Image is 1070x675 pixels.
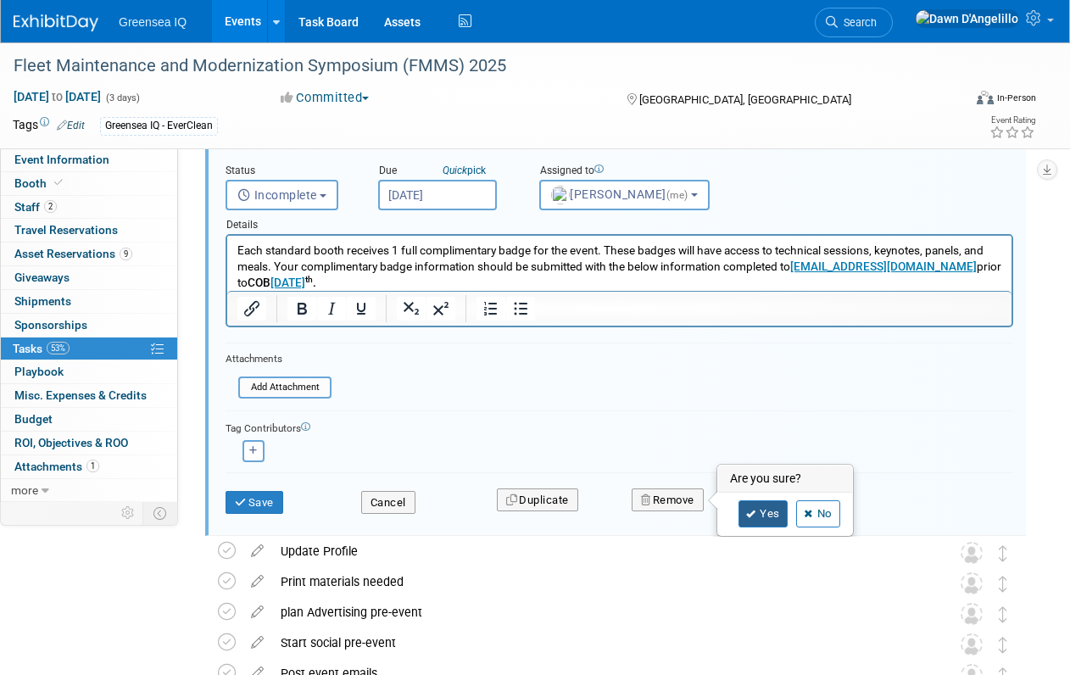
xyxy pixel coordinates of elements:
[226,180,338,210] button: Incomplete
[226,164,353,180] div: Status
[242,574,272,589] a: edit
[226,491,283,515] button: Save
[14,388,147,402] span: Misc. Expenses & Credits
[397,297,426,321] button: Subscript
[275,89,376,107] button: Committed
[13,342,70,355] span: Tasks
[378,164,514,180] div: Due
[961,603,983,625] img: Unassigned
[226,352,332,366] div: Attachments
[237,188,317,202] span: Incomplete
[100,117,218,135] div: Greensea IQ - EverClean
[242,544,272,559] a: edit
[114,502,143,524] td: Personalize Event Tab Strip
[11,483,38,497] span: more
[54,178,63,187] i: Booth reservation complete
[996,92,1036,104] div: In-Person
[539,164,717,180] div: Assigned to
[1,337,177,360] a: Tasks53%
[361,491,415,515] button: Cancel
[1,479,177,502] a: more
[915,9,1019,28] img: Dawn D'Angelillo
[13,116,85,136] td: Tags
[14,412,53,426] span: Budget
[1,290,177,313] a: Shipments
[999,576,1007,592] i: Move task
[506,297,535,321] button: Bullet list
[226,418,1013,436] div: Tag Contributors
[426,297,455,321] button: Superscript
[227,236,1011,291] iframe: Rich Text Area
[378,180,497,210] input: Due Date
[999,545,1007,561] i: Move task
[14,223,118,237] span: Travel Reservations
[317,297,346,321] button: Italic
[718,466,852,493] h3: Are you sure?
[815,8,893,37] a: Search
[1,432,177,455] a: ROI, Objectives & ROO
[439,164,489,177] a: Quickpick
[796,500,840,527] a: No
[242,635,272,650] a: edit
[14,247,132,260] span: Asset Reservations
[14,436,128,449] span: ROI, Objectives & ROO
[143,502,178,524] td: Toggle Event Tabs
[961,633,983,655] img: Unassigned
[1,148,177,171] a: Event Information
[44,200,57,213] span: 2
[989,116,1035,125] div: Event Rating
[14,14,98,31] img: ExhibitDay
[1,408,177,431] a: Budget
[999,606,1007,622] i: Move task
[443,165,467,176] i: Quick
[476,297,505,321] button: Numbered list
[347,297,376,321] button: Underline
[14,365,64,378] span: Playbook
[47,342,70,354] span: 53%
[539,180,710,210] button: [PERSON_NAME](me)
[632,488,704,512] button: Remove
[1,266,177,289] a: Giveaways
[237,297,266,321] button: Insert/edit link
[57,120,85,131] a: Edit
[1,384,177,407] a: Misc. Expenses & Credits
[14,176,66,190] span: Booth
[738,500,788,527] a: Yes
[119,15,187,29] span: Greensea IQ
[272,567,927,596] div: Print materials needed
[104,92,140,103] span: (3 days)
[272,598,927,627] div: plan Advertising pre-event
[887,88,1036,114] div: Event Format
[1,360,177,383] a: Playbook
[1,314,177,337] a: Sponsorships
[14,318,87,332] span: Sponsorships
[287,297,316,321] button: Bold
[999,637,1007,653] i: Move task
[226,210,1013,234] div: Details
[1,196,177,219] a: Staff2
[961,542,983,564] img: Unassigned
[1,219,177,242] a: Travel Reservations
[86,460,99,472] span: 1
[961,572,983,594] img: Unassigned
[14,271,70,284] span: Giveaways
[977,91,994,104] img: Format-Inperson.png
[13,89,102,104] span: [DATE] [DATE]
[639,93,851,106] span: [GEOGRAPHIC_DATA], [GEOGRAPHIC_DATA]
[49,90,65,103] span: to
[272,537,927,566] div: Update Profile
[666,189,688,201] span: (me)
[838,16,877,29] span: Search
[272,628,927,657] div: Start social pre-event
[1,455,177,478] a: Attachments1
[14,460,99,473] span: Attachments
[497,488,578,512] button: Duplicate
[14,153,109,166] span: Event Information
[8,51,949,81] div: Fleet Maintenance and Modernization Symposium (FMMS) 2025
